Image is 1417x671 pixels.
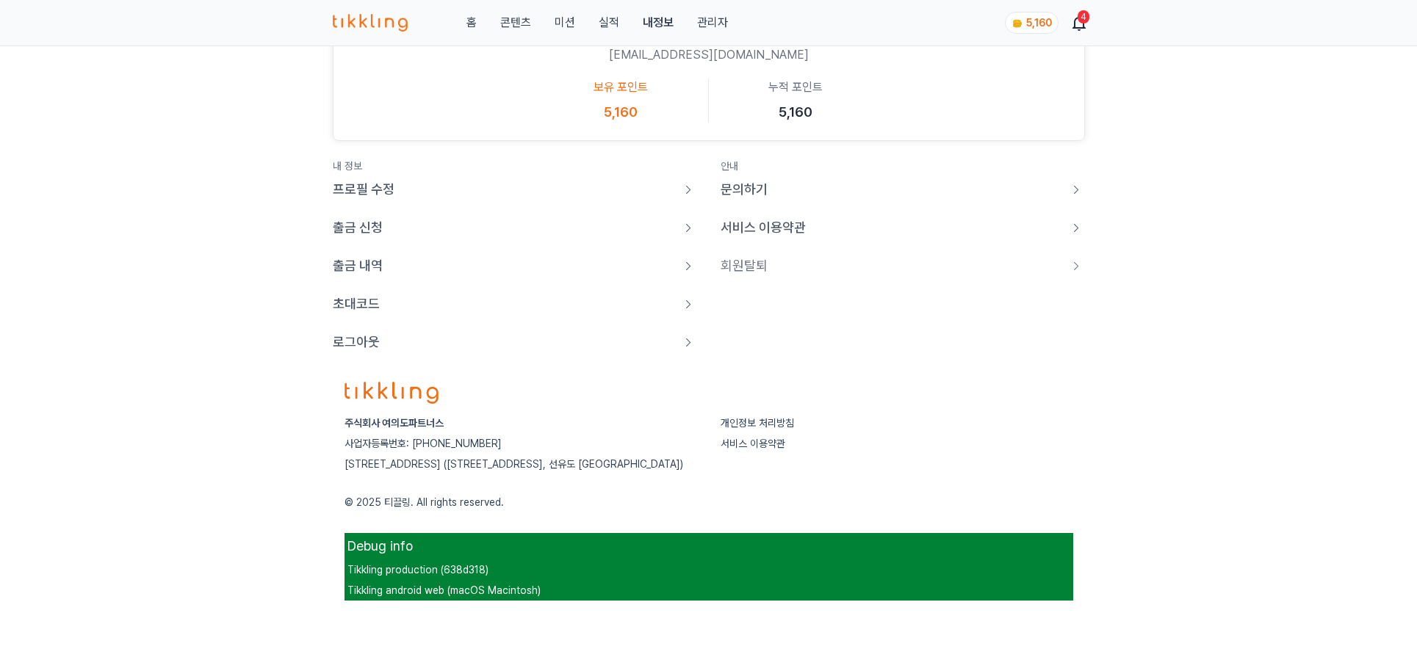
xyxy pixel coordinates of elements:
[721,179,768,200] p: 문의하기
[599,14,619,32] a: 실적
[345,416,697,430] p: 주식회사 여의도파트너스
[604,102,638,123] p: 5,160
[1078,10,1089,23] div: 4
[466,14,477,32] a: 홈
[345,436,697,451] p: 사업자등록번호: [PHONE_NUMBER]
[333,179,394,200] p: 프로필 수정
[768,79,823,96] p: 누적 포인트
[333,179,697,200] a: 프로필 수정
[721,179,1085,200] a: 문의하기
[1073,14,1085,32] a: 4
[721,217,806,238] p: 서비스 이용약관
[333,294,697,314] a: 초대코드
[333,159,697,173] h2: 내 정보
[333,255,697,276] a: 출금 내역
[333,217,697,238] a: 출금 신청
[333,217,383,238] p: 출금 신청
[333,294,380,314] p: 초대코드
[345,495,1073,509] p: © 2025 티끌링. All rights reserved.
[333,332,697,352] a: 로그아웃
[721,217,1085,238] a: 서비스 이용약관
[594,79,648,96] p: 보유 포인트
[1012,18,1023,29] img: coin
[1005,12,1056,34] a: coin 5,160
[721,255,768,276] p: 회원탈퇴
[345,382,439,404] img: logo
[721,255,1085,276] a: 회원탈퇴
[721,159,1085,173] h2: 안내
[333,255,383,276] p: 출금 내역
[1026,17,1052,29] span: 5,160
[779,102,812,123] p: 5,160
[721,438,785,449] a: 서비스 이용약관
[347,562,1070,577] p: Tikkling production (638d318)
[333,14,408,32] img: 티끌링
[555,14,575,32] button: 미션
[643,14,674,32] a: 내정보
[345,457,697,471] p: [STREET_ADDRESS] ([STREET_ADDRESS], 선유도 [GEOGRAPHIC_DATA])
[500,14,531,32] a: 콘텐츠
[697,14,728,32] a: 관리자
[333,332,380,352] p: 로그아웃
[347,583,1070,598] p: Tikkling android web (macOS Macintosh)
[721,417,794,429] a: 개인정보 처리방침
[609,46,809,64] p: [EMAIL_ADDRESS][DOMAIN_NAME]
[347,536,1070,556] h2: Debug info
